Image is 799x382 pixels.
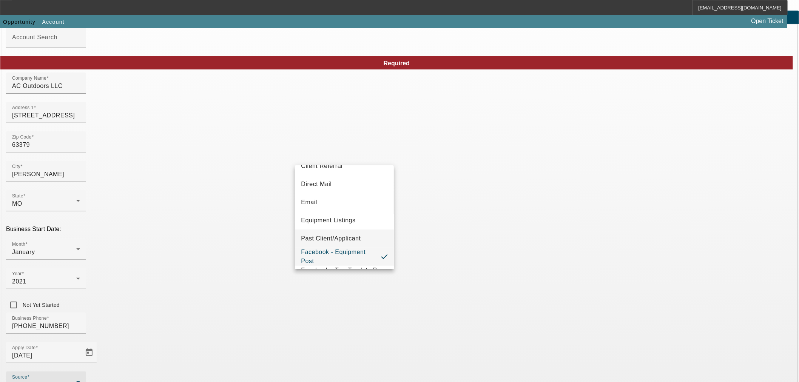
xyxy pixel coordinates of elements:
[301,248,375,266] span: Facebook - Equipment Post
[301,198,317,207] span: Email
[301,180,332,189] span: Direct Mail
[301,216,355,225] span: Equipment Listings
[301,162,342,171] span: Client Referral
[301,234,361,243] span: Past Client/Applicant
[301,266,388,284] span: Facebook - Tow Truck to Buy & Sale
